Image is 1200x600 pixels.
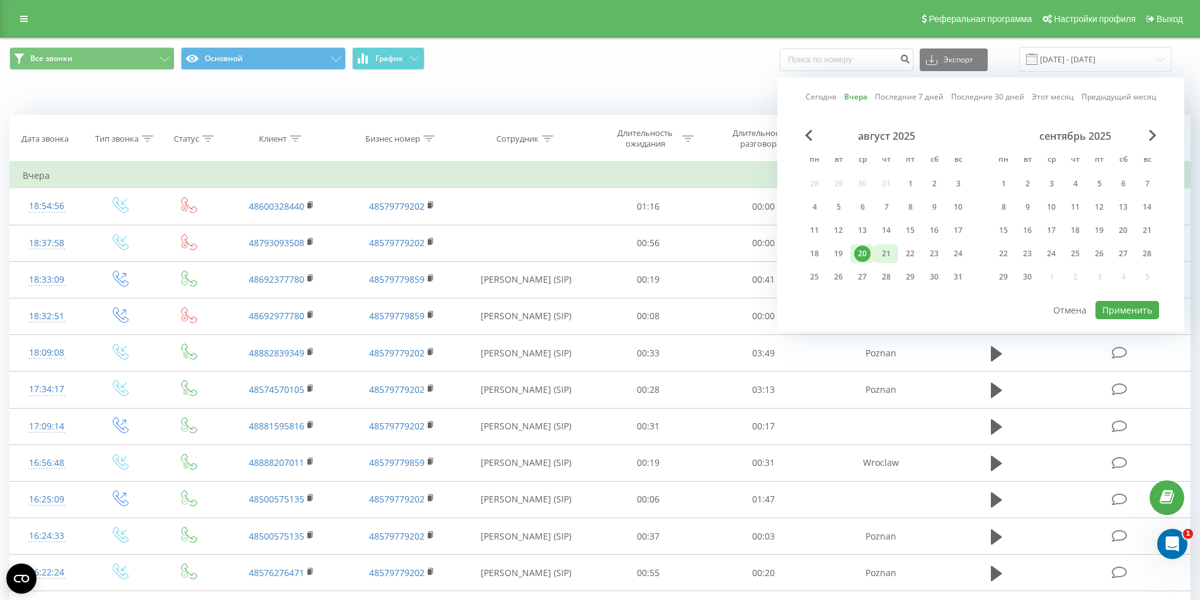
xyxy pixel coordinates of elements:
[1015,198,1039,217] div: вт 9 сент. 2025 г.
[995,222,1012,239] div: 15
[830,269,847,285] div: 26
[21,133,69,144] div: Дата звонка
[803,268,826,286] div: пн 25 авг. 2025 г.
[369,420,425,432] a: 48579779202
[1063,221,1087,240] div: чт 18 сент. 2025 г.
[854,269,871,285] div: 27
[1019,199,1036,215] div: 9
[991,174,1015,193] div: пн 1 сент. 2025 г.
[1139,176,1155,192] div: 7
[1115,246,1131,262] div: 27
[249,237,304,249] a: 48793093508
[706,518,821,555] td: 00:03
[949,151,968,170] abbr: воскресенье
[181,47,346,70] button: Основной
[591,225,706,261] td: 00:56
[1149,130,1157,141] span: Next Month
[1043,246,1060,262] div: 24
[249,493,304,505] a: 48500575135
[706,444,821,481] td: 00:31
[898,174,922,193] div: пт 1 авг. 2025 г.
[259,133,287,144] div: Клиент
[922,174,946,193] div: сб 2 авг. 2025 г.
[826,268,850,286] div: вт 26 авг. 2025 г.
[591,481,706,518] td: 00:06
[854,199,871,215] div: 6
[1090,151,1109,170] abbr: пятница
[1095,301,1159,319] button: Применить
[1039,221,1063,240] div: ср 17 сент. 2025 г.
[706,335,821,371] td: 03:49
[706,481,821,518] td: 01:47
[249,383,304,395] a: 48574570105
[23,414,71,439] div: 17:09:14
[926,269,942,285] div: 30
[830,246,847,262] div: 19
[922,268,946,286] div: сб 30 авг. 2025 г.
[803,198,826,217] div: пн 4 авг. 2025 г.
[950,199,966,215] div: 10
[830,199,847,215] div: 5
[249,200,304,212] a: 48600328440
[706,555,821,591] td: 00:20
[1111,221,1135,240] div: сб 20 сент. 2025 г.
[806,91,837,103] a: Сегодня
[23,524,71,548] div: 16:24:33
[1067,176,1083,192] div: 4
[1019,269,1036,285] div: 30
[926,246,942,262] div: 23
[803,244,826,263] div: пн 18 авг. 2025 г.
[853,151,872,170] abbr: среда
[1015,221,1039,240] div: вт 16 сент. 2025 г.
[991,198,1015,217] div: пн 8 сент. 2025 г.
[826,221,850,240] div: вт 12 авг. 2025 г.
[995,199,1012,215] div: 8
[1135,244,1159,263] div: вс 28 сент. 2025 г.
[920,48,988,71] button: Экспорт
[462,335,591,371] td: [PERSON_NAME] (SIP)
[375,54,403,63] span: График
[591,444,706,481] td: 00:19
[1015,244,1039,263] div: вт 23 сент. 2025 г.
[591,518,706,555] td: 00:37
[995,176,1012,192] div: 1
[1067,246,1083,262] div: 25
[1046,301,1094,319] button: Отмена
[23,231,71,256] div: 18:37:58
[995,269,1012,285] div: 29
[23,487,71,512] div: 16:25:09
[902,222,918,239] div: 15
[995,246,1012,262] div: 22
[1091,246,1107,262] div: 26
[805,130,813,141] span: Previous Month
[1157,14,1183,24] span: Выход
[462,444,591,481] td: [PERSON_NAME] (SIP)
[922,198,946,217] div: сб 9 авг. 2025 г.
[901,151,920,170] abbr: пятница
[803,221,826,240] div: пн 11 авг. 2025 г.
[950,269,966,285] div: 31
[991,268,1015,286] div: пн 29 сент. 2025 г.
[946,198,970,217] div: вс 10 авг. 2025 г.
[877,151,896,170] abbr: четверг
[612,128,679,149] div: Длительность ожидания
[1066,151,1085,170] abbr: четверг
[369,383,425,395] a: 48579779202
[951,91,1024,103] a: Последние 30 дней
[806,222,823,239] div: 11
[1157,529,1187,559] iframe: Intercom live chat
[1091,199,1107,215] div: 12
[591,261,706,298] td: 00:19
[1054,14,1136,24] span: Настройки профиля
[874,221,898,240] div: чт 14 авг. 2025 г.
[926,176,942,192] div: 2
[1087,174,1111,193] div: пт 5 сент. 2025 г.
[591,555,706,591] td: 00:55
[462,261,591,298] td: [PERSON_NAME] (SIP)
[1042,151,1061,170] abbr: среда
[369,456,425,468] a: 48579779859
[1032,91,1074,103] a: Этот месяц
[369,237,425,249] a: 48579779202
[23,194,71,218] div: 18:54:56
[874,198,898,217] div: чт 7 авг. 2025 г.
